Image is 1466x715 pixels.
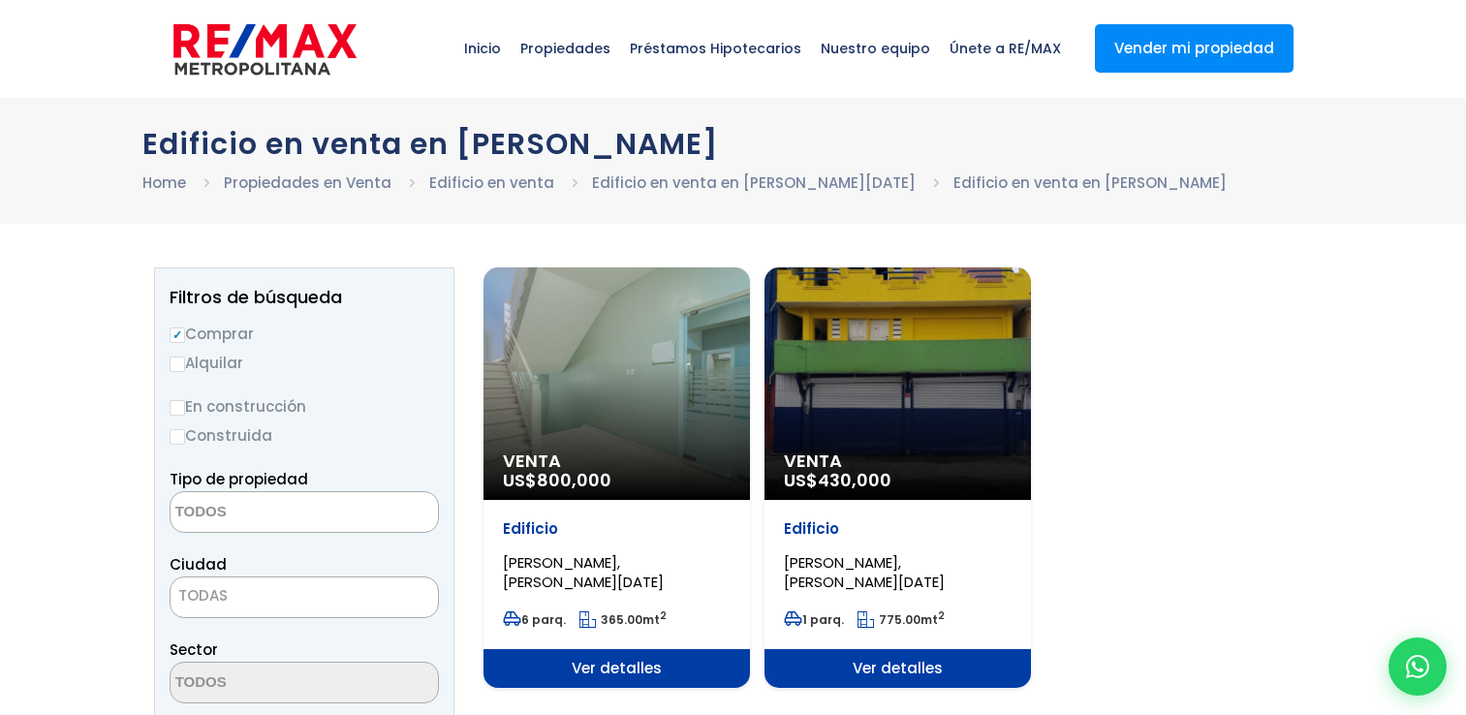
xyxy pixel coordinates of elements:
[483,267,750,688] a: Venta US$800,000 Edificio [PERSON_NAME], [PERSON_NAME][DATE] 6 parq. 365.00mt2 Ver detalles
[503,451,731,471] span: Venta
[620,19,811,78] span: Préstamos Hipotecarios
[1095,24,1294,73] a: Vender mi propiedad
[170,394,439,419] label: En construcción
[170,469,308,489] span: Tipo de propiedad
[171,663,359,704] textarea: Search
[171,492,359,534] textarea: Search
[579,611,667,628] span: mt
[170,327,185,343] input: Comprar
[170,576,439,618] span: TODAS
[173,20,357,78] img: remax-metropolitana-logo
[938,608,945,623] sup: 2
[170,400,185,416] input: En construcción
[170,429,185,445] input: Construida
[784,611,844,628] span: 1 parq.
[953,171,1227,195] li: Edificio en venta en [PERSON_NAME]
[170,288,439,307] h2: Filtros de búsqueda
[811,19,940,78] span: Nuestro equipo
[483,649,750,688] span: Ver detalles
[142,172,186,193] a: Home
[601,611,642,628] span: 365.00
[170,554,227,575] span: Ciudad
[178,585,228,606] span: TODAS
[224,172,391,193] a: Propiedades en Venta
[592,172,916,193] a: Edificio en venta en [PERSON_NAME][DATE]
[537,468,611,492] span: 800,000
[454,19,511,78] span: Inicio
[784,451,1012,471] span: Venta
[660,608,667,623] sup: 2
[170,423,439,448] label: Construida
[784,552,945,592] span: [PERSON_NAME], [PERSON_NAME][DATE]
[503,468,611,492] span: US$
[142,127,1325,161] h1: Edificio en venta en [PERSON_NAME]
[940,19,1071,78] span: Únete a RE/MAX
[503,552,664,592] span: [PERSON_NAME], [PERSON_NAME][DATE]
[879,611,920,628] span: 775.00
[503,611,566,628] span: 6 parq.
[429,172,554,193] a: Edificio en venta
[818,468,891,492] span: 430,000
[784,468,891,492] span: US$
[764,649,1031,688] span: Ver detalles
[858,611,945,628] span: mt
[784,519,1012,539] p: Edificio
[170,357,185,372] input: Alquilar
[170,351,439,375] label: Alquilar
[170,639,218,660] span: Sector
[170,322,439,346] label: Comprar
[171,582,438,609] span: TODAS
[503,519,731,539] p: Edificio
[764,267,1031,688] a: Venta US$430,000 Edificio [PERSON_NAME], [PERSON_NAME][DATE] 1 parq. 775.00mt2 Ver detalles
[511,19,620,78] span: Propiedades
